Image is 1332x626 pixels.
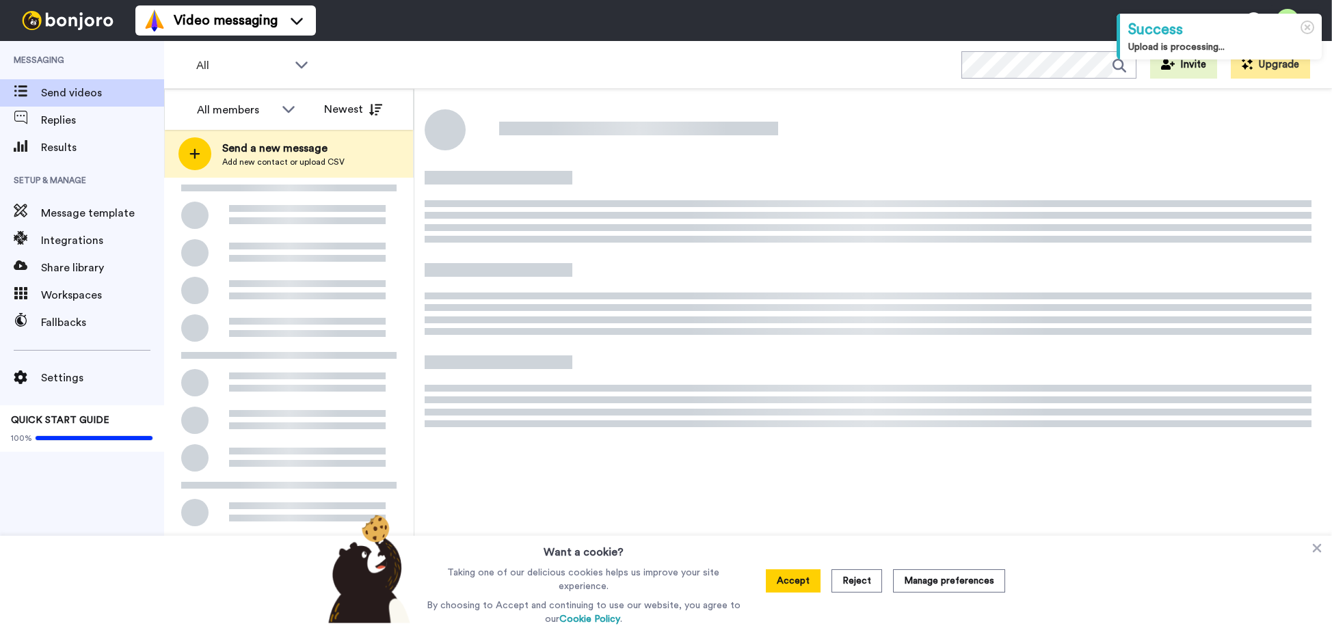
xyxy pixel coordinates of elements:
[766,569,821,593] button: Accept
[222,156,345,167] span: Add new contact or upload CSV
[41,112,164,128] span: Replies
[1231,51,1310,79] button: Upgrade
[174,11,278,30] span: Video messaging
[196,57,288,74] span: All
[41,85,164,101] span: Send videos
[41,232,164,249] span: Integrations
[41,287,164,303] span: Workspaces
[144,10,165,31] img: vm-color.svg
[11,416,109,425] span: QUICK START GUIDE
[197,102,275,118] div: All members
[41,139,164,156] span: Results
[1128,19,1314,40] div: Success
[423,566,744,593] p: Taking one of our delicious cookies helps us improve your site experience.
[41,370,164,386] span: Settings
[41,260,164,276] span: Share library
[41,205,164,221] span: Message template
[314,96,392,123] button: Newest
[831,569,882,593] button: Reject
[11,433,32,444] span: 100%
[222,140,345,156] span: Send a new message
[544,536,624,560] h3: Want a cookie?
[41,314,164,331] span: Fallbacks
[16,11,119,30] img: bj-logo-header-white.svg
[1128,40,1314,54] div: Upload is processing...
[1150,51,1217,79] button: Invite
[559,614,620,624] a: Cookie Policy
[316,514,417,623] img: bear-with-cookie.png
[423,599,744,626] p: By choosing to Accept and continuing to use our website, you agree to our .
[893,569,1005,593] button: Manage preferences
